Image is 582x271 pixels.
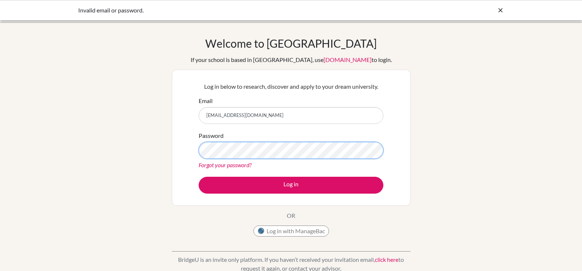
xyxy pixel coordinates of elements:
[199,177,383,194] button: Log in
[375,256,398,263] a: click here
[199,82,383,91] p: Log in below to research, discover and apply to your dream university.
[205,37,377,50] h1: Welcome to [GEOGRAPHIC_DATA]
[199,131,224,140] label: Password
[199,161,252,168] a: Forgot your password?
[287,211,295,220] p: OR
[323,56,372,63] a: [DOMAIN_NAME]
[191,55,392,64] div: If your school is based in [GEOGRAPHIC_DATA], use to login.
[78,6,394,15] div: Invalid email or password.
[199,96,213,105] label: Email
[253,226,329,237] button: Log in with ManageBac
